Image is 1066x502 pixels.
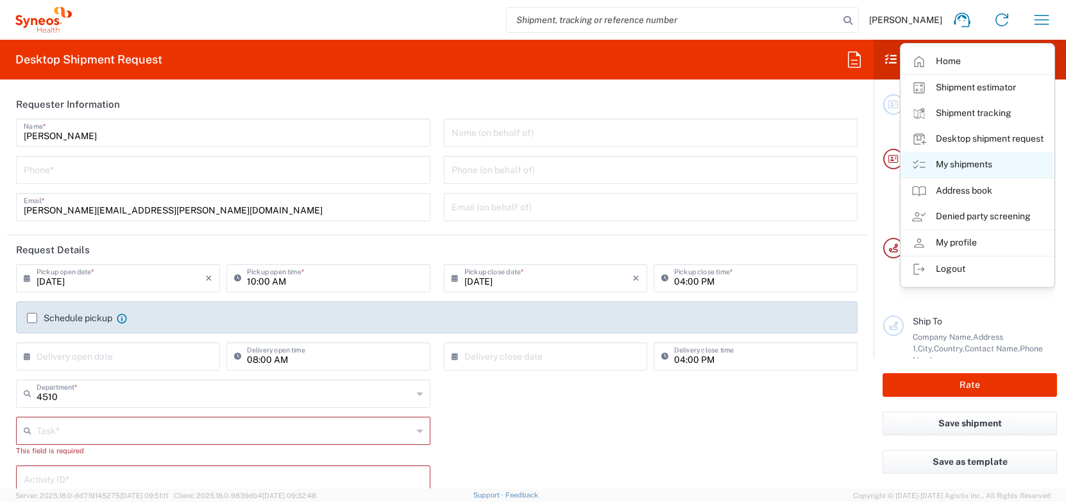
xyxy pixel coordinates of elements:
a: My profile [901,230,1054,256]
span: [PERSON_NAME] [869,14,942,26]
a: Shipment tracking [901,101,1054,126]
h2: Shipment Checklist [885,52,1011,67]
div: This field is required [16,445,430,456]
button: Save as template [883,450,1057,474]
button: Save shipment [883,412,1057,435]
a: My shipments [901,152,1054,178]
button: Rate [883,373,1057,397]
h2: Desktop Shipment Request [15,52,162,67]
a: Feedback [505,491,538,499]
h2: Requester Information [16,98,120,111]
a: Address book [901,178,1054,204]
a: Desktop shipment request [901,126,1054,152]
span: Client: 2025.18.0-9839db4 [174,492,316,499]
label: Schedule pickup [27,313,112,323]
i: × [632,268,639,289]
input: Shipment, tracking or reference number [507,8,839,32]
a: Denied party screening [901,204,1054,230]
a: Logout [901,256,1054,282]
span: [DATE] 09:51:11 [120,492,168,499]
a: Home [901,49,1054,74]
i: × [205,268,212,289]
span: Contact Name, [965,344,1020,353]
h2: Request Details [16,244,90,256]
span: Ship To [913,316,942,326]
span: Country, [934,344,965,353]
a: Shipment estimator [901,75,1054,101]
span: Copyright © [DATE]-[DATE] Agistix Inc., All Rights Reserved [853,490,1051,501]
span: [DATE] 09:32:48 [262,492,316,499]
a: Support [473,491,505,499]
span: City, [918,344,934,353]
span: Server: 2025.18.0-dd719145275 [15,492,168,499]
span: Company Name, [913,332,973,342]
